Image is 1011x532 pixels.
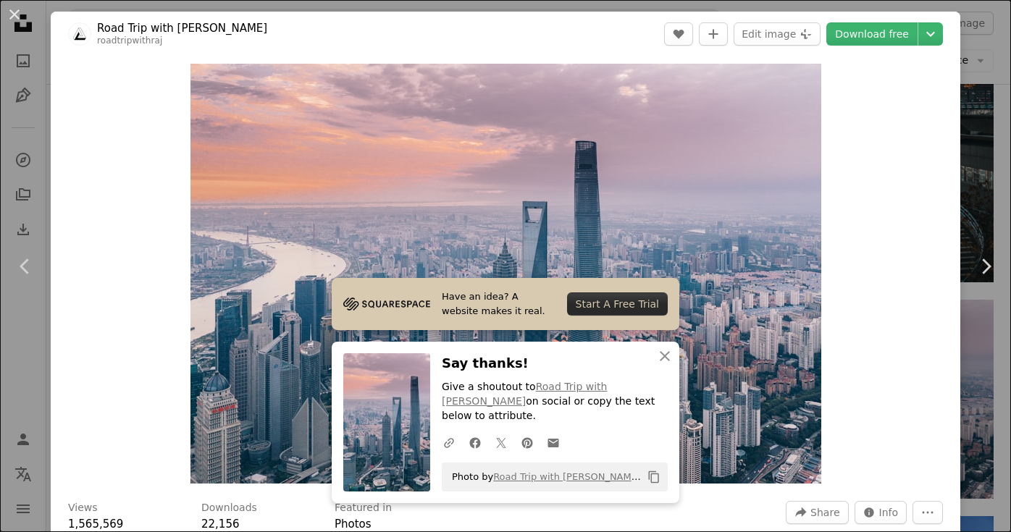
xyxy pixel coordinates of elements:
a: Road Trip with [PERSON_NAME] [97,21,267,35]
h3: Downloads [201,501,257,515]
img: Go to Road Trip with Raj's profile [68,22,91,46]
a: Road Trip with [PERSON_NAME] [442,381,607,407]
span: 22,156 [201,518,240,531]
span: Photo by on [445,465,642,489]
span: 1,565,569 [68,518,123,531]
button: Zoom in on this image [190,64,821,484]
a: Next [960,197,1011,336]
a: roadtripwithraj [97,35,162,46]
a: Photos [335,518,372,531]
img: aerial photography of city buildings [190,64,821,484]
button: Stats about this image [855,501,907,524]
button: Like [664,22,693,46]
a: Share on Facebook [462,428,488,457]
button: Edit image [734,22,821,46]
h3: Views [68,501,98,515]
h3: Featured in [335,501,392,515]
a: Have an idea? A website makes it real.Start A Free Trial [332,278,679,330]
a: Download free [826,22,918,46]
p: Give a shoutout to on social or copy the text below to attribute. [442,380,668,423]
a: Share on Twitter [488,428,514,457]
span: Info [879,502,899,523]
a: Road Trip with [PERSON_NAME] [493,471,641,482]
a: Share on Pinterest [514,428,540,457]
button: Copy to clipboard [642,465,666,489]
button: Choose download size [918,22,943,46]
img: file-1705255347840-230a6ab5bca9image [343,293,430,315]
button: Share this image [786,501,848,524]
span: Share [810,502,839,523]
h3: Say thanks! [442,353,668,374]
span: Have an idea? A website makes it real. [442,290,555,318]
a: Share over email [540,428,566,457]
button: Add to Collection [699,22,728,46]
button: More Actions [913,501,943,524]
div: Start A Free Trial [567,292,668,316]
